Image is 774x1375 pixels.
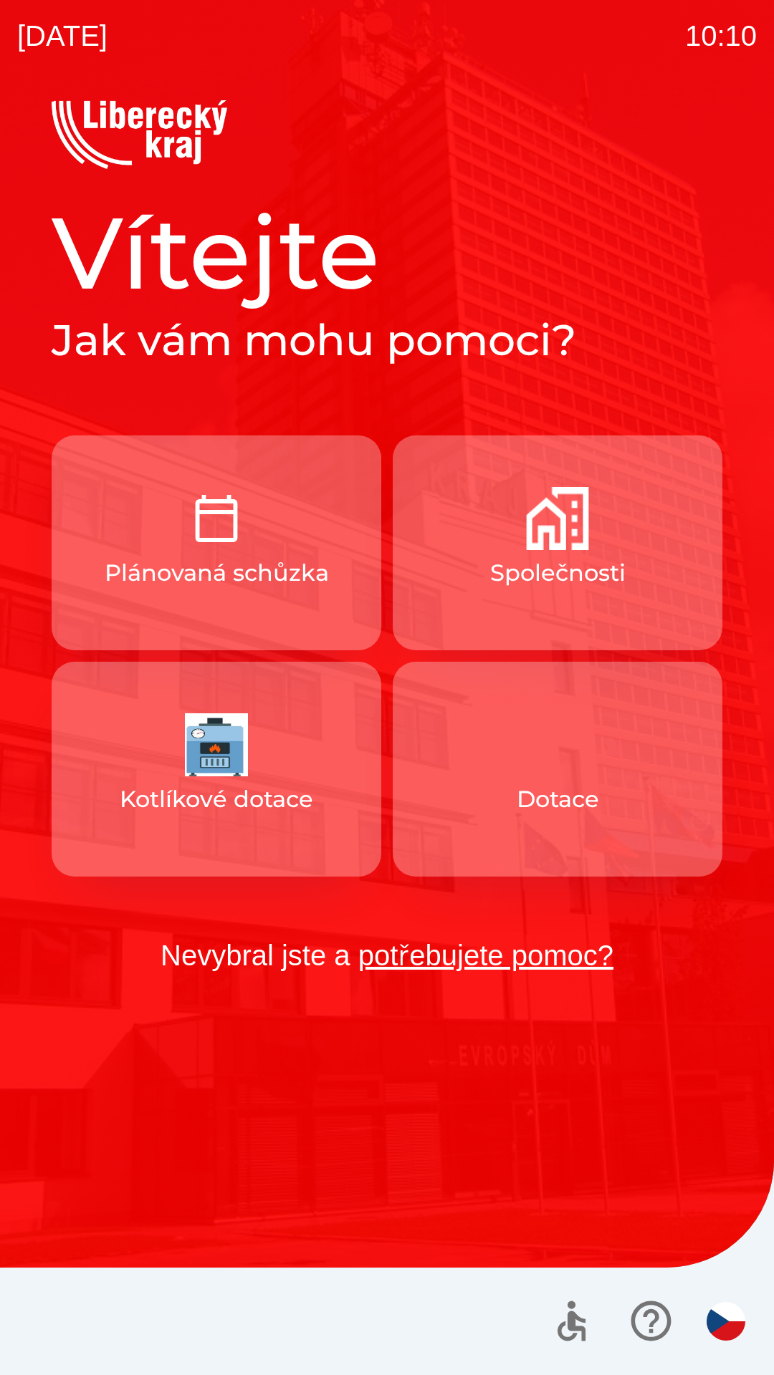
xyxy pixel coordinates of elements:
[707,1302,745,1341] img: cs flag
[358,940,613,971] a: potřebujete pomoc?
[185,487,248,550] img: ccf5c2e8-387f-4dcc-af78-ee3ae5191d0b.png
[17,14,107,57] p: [DATE]
[120,782,313,816] p: Kotlíkové dotace
[490,556,626,590] p: Společnosti
[685,14,757,57] p: 10:10
[185,713,248,776] img: 5de838b1-4442-480a-8ada-6a724b1569a5.jpeg
[105,556,329,590] p: Plánovaná schůzka
[52,435,381,650] button: Plánovaná schůzka
[526,713,589,776] img: 6d139dd1-8fc5-49bb-9f2a-630d078e995c.png
[393,435,722,650] button: Společnosti
[526,487,589,550] img: 644681bd-e16a-4109-a7b6-918097ae4b70.png
[52,192,722,314] h1: Vítejte
[52,934,722,977] p: Nevybral jste a
[52,100,722,169] img: Logo
[393,662,722,877] button: Dotace
[52,314,722,367] h2: Jak vám mohu pomoci?
[52,662,381,877] button: Kotlíkové dotace
[517,782,599,816] p: Dotace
